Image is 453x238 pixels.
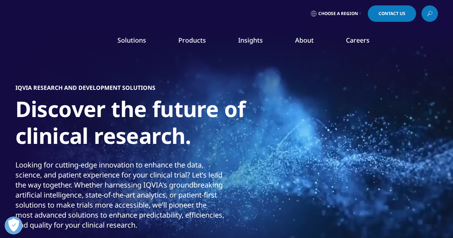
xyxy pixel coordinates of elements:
h1: Discover the future of clinical research. [15,96,284,154]
h5: IQVIA RESEARCH AND DEVELOPMENT SOLUTIONS [15,84,155,91]
nav: Primary [76,25,438,59]
a: Products [178,36,206,44]
button: Open Preferences [5,217,23,234]
a: Solutions [117,36,146,44]
span: Choose a Region [318,11,358,16]
p: Looking for cutting-edge innovation to enhance the data, science, and patient experience for your... [15,160,225,234]
a: About [295,36,314,44]
span: Contact Us [379,11,405,16]
a: Careers [346,36,370,44]
a: Contact Us [368,5,416,22]
a: Insights [238,36,263,44]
